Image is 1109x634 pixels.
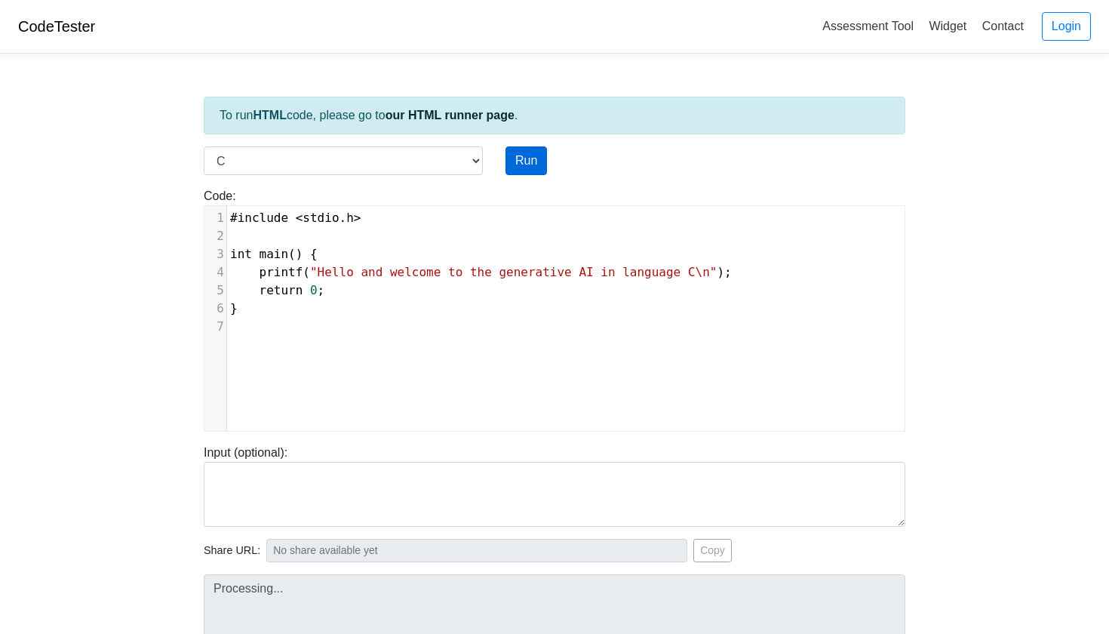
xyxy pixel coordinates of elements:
a: our HTML runner page [386,109,515,122]
a: Assessment Tool [816,14,920,38]
span: > [354,211,361,225]
div: Input (optional): [192,444,917,527]
span: "Hello and welcome to the generative AI in language C\n" [310,265,717,279]
button: Copy [693,539,732,562]
span: main [260,247,289,261]
div: 6 [204,300,226,318]
span: printf [260,265,303,279]
input: No share available yet [266,539,687,562]
span: 0 [310,283,318,297]
div: 3 [204,245,226,263]
span: () { [230,247,318,261]
span: int [230,247,252,261]
span: #include [230,211,288,225]
span: < [296,211,303,225]
div: 5 [204,282,226,300]
span: ; [230,283,324,297]
a: Widget [923,14,972,38]
a: Contact [976,14,1030,38]
span: return [260,283,303,297]
span: . [230,211,361,225]
a: CodeTester [18,18,95,35]
strong: HTML [253,109,286,122]
div: Code: [192,187,917,432]
span: Share URL: [204,543,260,559]
span: } [230,301,238,315]
span: stdio [303,211,339,225]
a: Login [1042,12,1091,41]
div: 7 [204,318,226,336]
span: h [346,211,354,225]
div: 1 [204,209,226,227]
div: 2 [204,227,226,245]
button: Run [505,146,547,175]
div: 4 [204,263,226,282]
span: ( ); [230,265,732,279]
div: To run code, please go to . [204,97,905,134]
